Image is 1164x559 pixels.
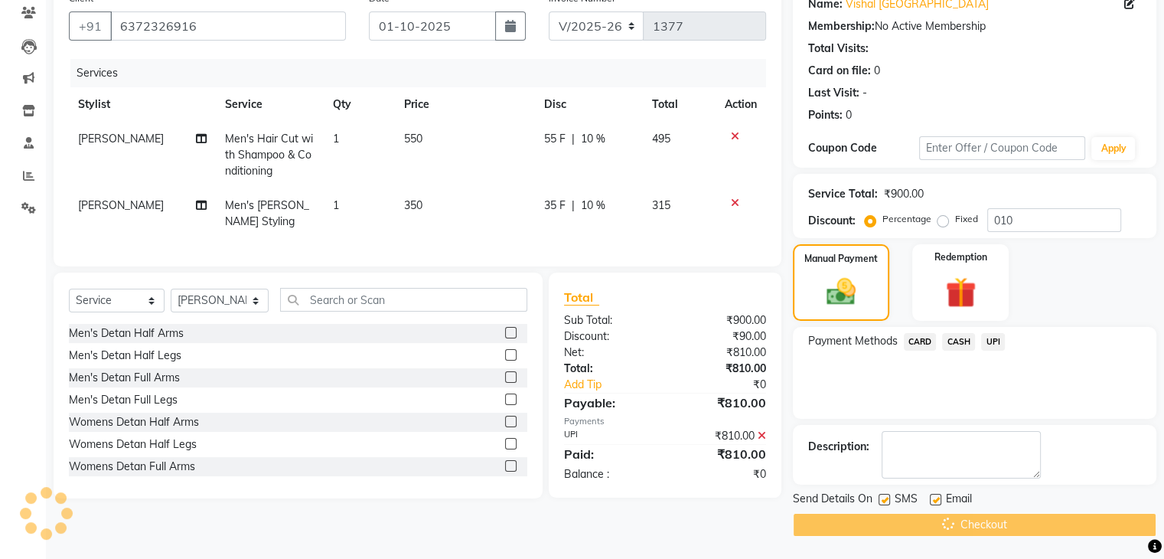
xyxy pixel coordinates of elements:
span: [PERSON_NAME] [78,198,164,212]
div: Total: [553,361,665,377]
div: Total Visits: [808,41,869,57]
span: CASH [942,333,975,351]
div: Points: [808,107,843,123]
span: Send Details On [793,491,872,510]
div: ₹810.00 [665,428,778,444]
div: ₹90.00 [665,329,778,345]
div: - [862,85,867,101]
div: No Active Membership [808,18,1141,34]
div: Sub Total: [553,312,665,329]
span: Email [946,491,972,510]
div: ₹810.00 [665,445,778,463]
th: Action [716,87,766,122]
div: Men's Detan Half Legs [69,348,181,364]
div: Coupon Code [808,140,919,156]
label: Fixed [955,212,978,226]
div: Membership: [808,18,875,34]
div: Last Visit: [808,85,859,101]
input: Enter Offer / Coupon Code [919,136,1086,160]
span: 55 F [544,131,566,147]
span: CARD [904,333,937,351]
span: 35 F [544,198,566,214]
div: 0 [874,63,880,79]
span: Men's Hair Cut with Shampoo & Conditioning [225,132,313,178]
a: Add Tip [553,377,683,393]
label: Redemption [934,250,987,264]
div: Service Total: [808,186,878,202]
div: ₹0 [683,377,777,393]
div: ₹810.00 [665,345,778,361]
div: Womens Detan Half Legs [69,436,197,453]
button: Apply [1091,137,1135,160]
span: 315 [652,198,670,212]
span: | [572,131,575,147]
div: Card on file: [808,63,871,79]
th: Service [216,87,324,122]
th: Price [395,87,534,122]
div: Payments [564,415,766,428]
div: 0 [846,107,852,123]
img: _gift.svg [936,273,986,312]
span: 550 [404,132,422,145]
span: UPI [981,333,1005,351]
span: Payment Methods [808,333,898,349]
div: ₹900.00 [665,312,778,329]
div: Womens Detan Half Arms [69,414,199,430]
th: Total [643,87,716,122]
span: [PERSON_NAME] [78,132,164,145]
th: Stylist [69,87,216,122]
img: _cash.svg [817,275,865,309]
div: Men's Detan Full Arms [69,370,180,386]
label: Percentage [882,212,931,226]
div: Payable: [553,394,665,412]
th: Qty [324,87,396,122]
span: 10 % [581,198,605,214]
div: Balance : [553,466,665,482]
div: ₹0 [665,466,778,482]
span: Men's [PERSON_NAME] Styling [225,198,309,228]
div: ₹810.00 [665,394,778,412]
div: UPI [553,428,665,444]
div: Paid: [553,445,665,463]
div: Services [70,59,778,87]
span: | [572,198,575,214]
div: Men's Detan Full Legs [69,392,178,408]
span: Total [564,289,599,306]
th: Disc [535,87,643,122]
button: +91 [69,11,112,41]
input: Search by Name/Mobile/Email/Code [110,11,346,41]
label: Manual Payment [804,252,878,266]
span: 1 [333,132,339,145]
span: 10 % [581,131,605,147]
span: SMS [895,491,918,510]
span: 1 [333,198,339,212]
div: ₹900.00 [884,186,924,202]
input: Search or Scan [280,288,527,312]
div: Discount: [808,213,856,229]
div: Discount: [553,329,665,345]
div: Men's Detan Half Arms [69,325,184,342]
span: 495 [652,132,670,145]
div: Description: [808,439,869,455]
span: 350 [404,198,422,212]
div: Net: [553,345,665,361]
div: Womens Detan Full Arms [69,459,195,475]
div: ₹810.00 [665,361,778,377]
